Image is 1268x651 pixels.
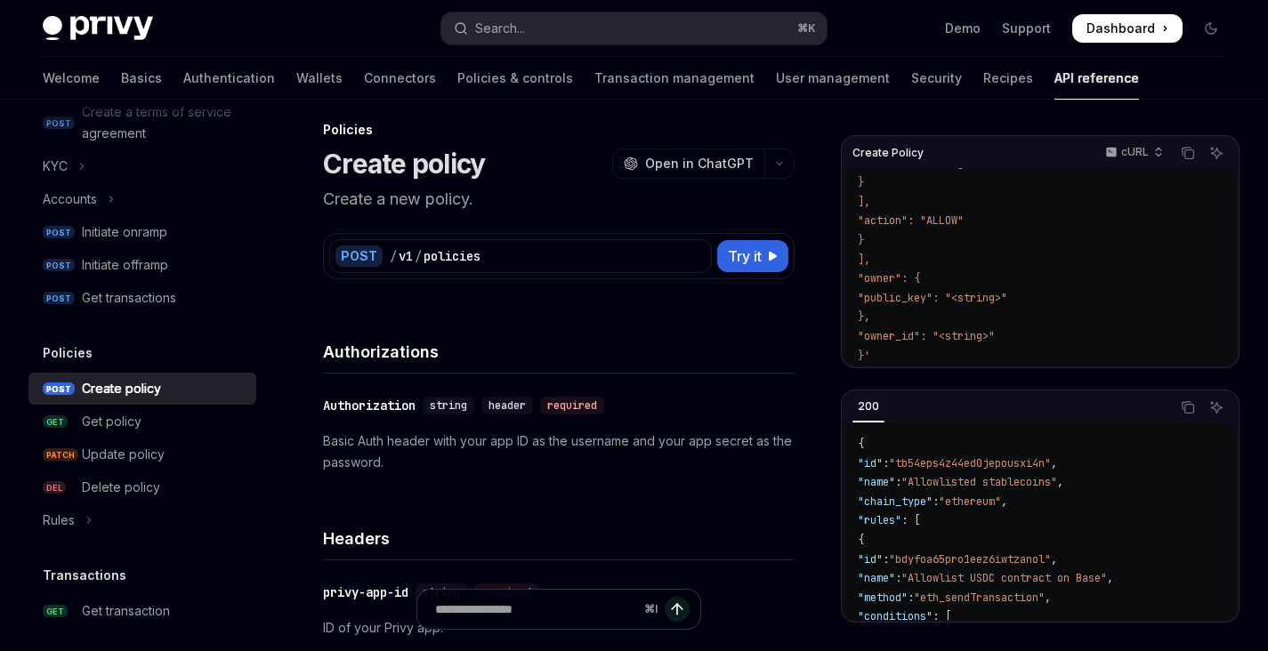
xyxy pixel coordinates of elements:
div: Get policy [82,411,141,432]
div: Delete policy [82,477,160,498]
span: "Allowlisted stablecoins" [901,475,1057,489]
a: Recipes [983,57,1033,100]
span: "ethereum" [939,494,1001,509]
button: Toggle KYC section [28,150,256,182]
h5: Policies [43,342,93,364]
a: Wallets [296,57,343,100]
div: Initiate offramp [82,254,168,276]
a: Transaction management [594,57,755,100]
h1: Create policy [323,148,485,180]
div: Policies [323,121,795,139]
span: POST [43,226,75,239]
a: User management [776,57,890,100]
img: dark logo [43,16,153,41]
div: Get transaction [82,600,170,622]
div: Authorization [323,397,416,414]
span: "value": "<string>" [858,157,976,171]
span: "id" [858,456,883,470]
span: ⌘ K [797,21,816,36]
span: POST [43,382,75,396]
a: GETGet transaction [28,595,256,627]
span: : [895,475,901,489]
button: Toggle dark mode [1197,14,1225,43]
span: } [858,233,864,247]
p: Basic Auth header with your app ID as the username and your app secret as the password. [323,430,795,473]
a: POSTGet transactions [28,282,256,314]
div: v1 [399,247,413,265]
span: : [883,552,889,567]
a: POSTInitiate offramp [28,249,256,281]
button: Copy the contents from the code block [1176,396,1199,419]
span: string [430,398,467,413]
a: Support [1002,20,1051,37]
span: "conditions" [858,609,933,623]
a: Welcome [43,57,100,100]
a: Policies & controls [457,57,573,100]
a: Authentication [183,57,275,100]
button: Open search [441,12,826,44]
span: POST [43,292,75,305]
span: , [1051,552,1057,567]
button: Open in ChatGPT [612,149,764,179]
span: , [1057,475,1063,489]
span: } [858,175,864,189]
span: { [858,437,864,451]
button: Try it [717,240,788,272]
span: Dashboard [1086,20,1155,37]
span: : [908,591,914,605]
button: Send message [665,597,690,622]
div: / [390,247,397,265]
span: "Allowlist USDC contract on Base" [901,571,1107,585]
a: API reference [1054,57,1139,100]
span: "owner": { [858,271,920,285]
div: Create policy [82,378,161,399]
span: , [1001,494,1007,509]
a: GETGet policy [28,406,256,438]
span: Create Policy [852,146,924,160]
a: Security [911,57,962,100]
button: Ask AI [1205,141,1228,165]
button: Toggle Rules section [28,504,256,536]
a: DELDelete policy [28,471,256,503]
div: Search... [475,18,525,39]
span: : [ [933,609,951,623]
span: header [489,398,526,413]
span: : [933,494,939,509]
span: "action": "ALLOW" [858,213,964,228]
span: GET [43,605,68,618]
span: : [ [901,513,920,527]
span: , [1051,456,1057,470]
div: Rules [43,510,75,531]
a: Dashboard [1072,14,1183,43]
span: "bdyfoa65pro1eez6iwtzanol" [889,552,1051,567]
span: Open in ChatGPT [645,155,754,173]
span: , [1107,571,1113,585]
div: / [415,247,422,265]
div: Update policy [82,444,165,465]
span: "id" [858,552,883,567]
a: POSTInitiate onramp [28,216,256,248]
span: }, [858,309,870,324]
div: 200 [852,396,884,417]
span: "rules" [858,513,901,527]
div: privy-app-id [323,583,408,601]
h4: Authorizations [323,340,795,364]
span: DEL [43,481,66,494]
div: policies [424,247,481,265]
span: { [858,533,864,547]
input: Ask a question... [435,590,637,629]
div: POST [335,245,383,267]
span: POST [43,259,75,272]
p: Create a new policy. [323,187,795,212]
a: Basics [121,57,162,100]
span: "owner_id": "<string>" [858,329,995,343]
span: "name" [858,475,895,489]
span: "public_key": "<string>" [858,291,1007,305]
span: "tb54eps4z44ed0jepousxi4n" [889,456,1051,470]
div: KYC [43,156,68,177]
h4: Headers [323,526,795,551]
span: "name" [858,571,895,585]
a: POSTCreate policy [28,373,256,405]
span: GET [43,415,68,429]
span: PATCH [43,448,78,462]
